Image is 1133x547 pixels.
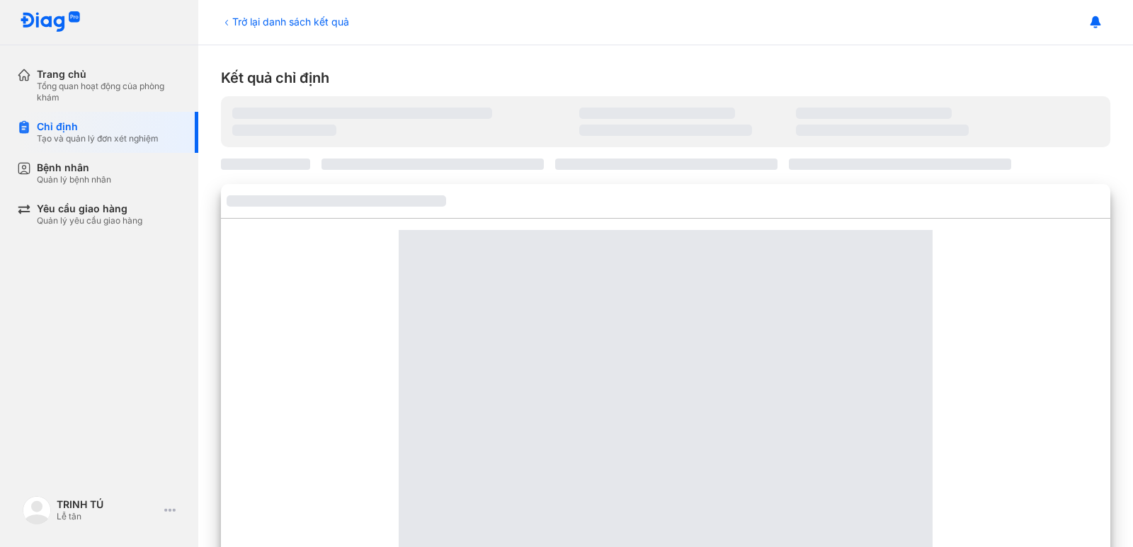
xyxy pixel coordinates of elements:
div: Yêu cầu giao hàng [37,202,142,215]
div: Lễ tân [57,511,159,522]
div: Tổng quan hoạt động của phòng khám [37,81,181,103]
img: logo [23,496,51,524]
div: Quản lý bệnh nhân [37,174,111,185]
div: Trang chủ [37,68,181,81]
img: logo [20,11,81,33]
div: Bệnh nhân [37,161,111,174]
div: Tạo và quản lý đơn xét nghiệm [37,133,159,144]
div: TRINH TÚ [57,498,159,511]
div: Kết quả chỉ định [221,68,1110,88]
div: Trở lại danh sách kết quả [221,14,349,29]
div: Chỉ định [37,120,159,133]
div: Quản lý yêu cầu giao hàng [37,215,142,226]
